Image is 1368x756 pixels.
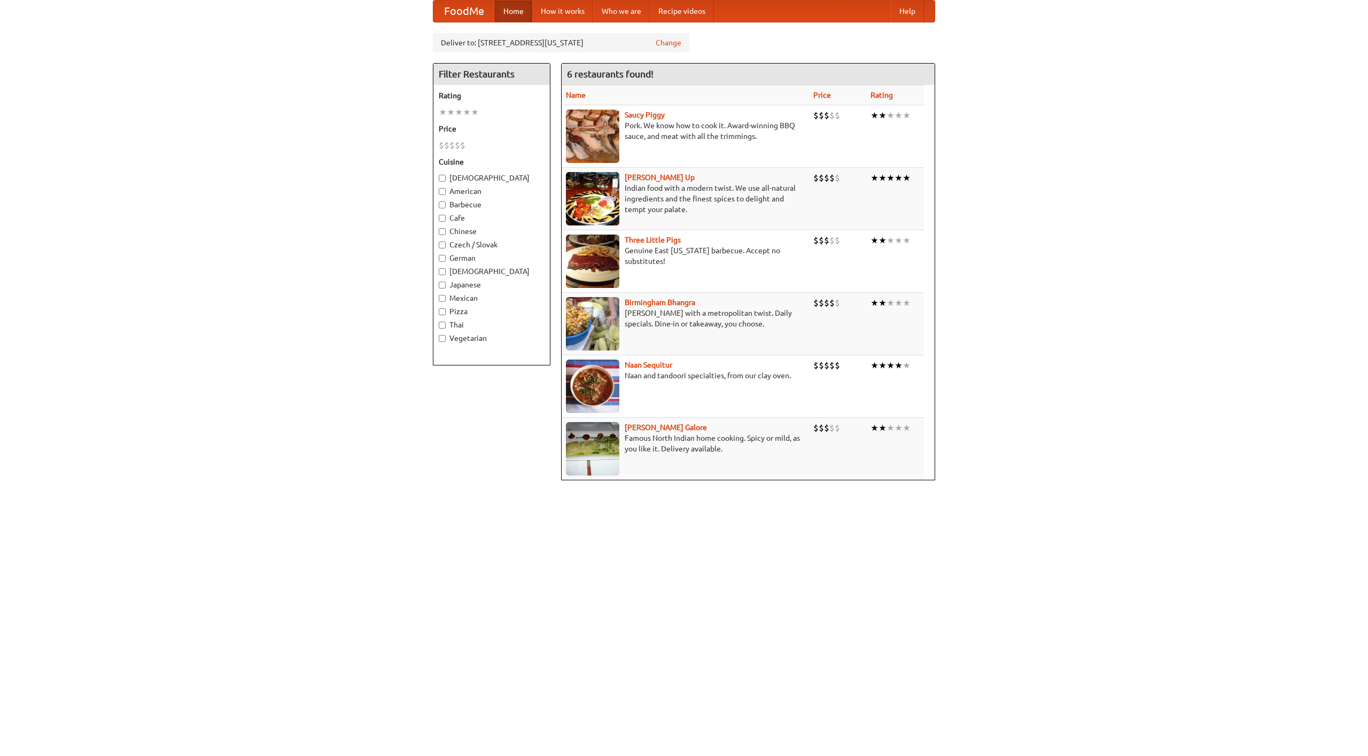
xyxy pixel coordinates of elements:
[449,139,455,151] li: $
[455,106,463,118] li: ★
[439,295,446,302] input: Mexican
[439,186,545,197] label: American
[895,422,903,434] li: ★
[887,110,895,121] li: ★
[439,188,446,195] input: American
[439,268,446,275] input: [DEMOGRAPHIC_DATA]
[447,106,455,118] li: ★
[879,297,887,309] li: ★
[887,235,895,246] li: ★
[879,360,887,371] li: ★
[829,360,835,371] li: $
[566,360,619,413] img: naansequitur.jpg
[895,297,903,309] li: ★
[439,239,545,250] label: Czech / Slovak
[439,306,545,317] label: Pizza
[566,370,805,381] p: Naan and tandoori specialties, from our clay oven.
[439,293,545,303] label: Mexican
[829,172,835,184] li: $
[625,111,665,119] a: Saucy Piggy
[463,106,471,118] li: ★
[439,241,446,248] input: Czech / Slovak
[835,360,840,371] li: $
[819,172,824,184] li: $
[835,297,840,309] li: $
[887,297,895,309] li: ★
[879,422,887,434] li: ★
[439,173,545,183] label: [DEMOGRAPHIC_DATA]
[433,64,550,85] h4: Filter Restaurants
[824,422,829,434] li: $
[567,69,654,79] ng-pluralize: 6 restaurants found!
[887,360,895,371] li: ★
[625,361,672,369] a: Naan Sequitur
[824,110,829,121] li: $
[903,235,911,246] li: ★
[824,172,829,184] li: $
[439,308,446,315] input: Pizza
[879,172,887,184] li: ★
[895,172,903,184] li: ★
[819,360,824,371] li: $
[625,236,681,244] a: Three Little Pigs
[887,172,895,184] li: ★
[566,110,619,163] img: saucy.jpg
[870,91,893,99] a: Rating
[895,360,903,371] li: ★
[455,139,460,151] li: $
[835,172,840,184] li: $
[439,253,545,263] label: German
[891,1,924,22] a: Help
[824,235,829,246] li: $
[870,172,879,184] li: ★
[433,1,495,22] a: FoodMe
[819,422,824,434] li: $
[625,298,695,307] a: Birmingham Bhangra
[566,433,805,454] p: Famous North Indian home cooking. Spicy or mild, as you like it. Delivery available.
[433,33,689,52] div: Deliver to: [STREET_ADDRESS][US_STATE]
[813,422,819,434] li: $
[566,183,805,215] p: Indian food with a modern twist. We use all-natural ingredients and the finest spices to delight ...
[819,110,824,121] li: $
[439,139,444,151] li: $
[566,308,805,329] p: [PERSON_NAME] with a metropolitan twist. Daily specials. Dine-in or takeaway, you choose.
[439,228,446,235] input: Chinese
[879,235,887,246] li: ★
[439,282,446,289] input: Japanese
[829,235,835,246] li: $
[895,235,903,246] li: ★
[829,297,835,309] li: $
[625,423,707,432] a: [PERSON_NAME] Galore
[439,175,446,182] input: [DEMOGRAPHIC_DATA]
[813,235,819,246] li: $
[495,1,532,22] a: Home
[439,213,545,223] label: Cafe
[439,255,446,262] input: German
[444,139,449,151] li: $
[439,279,545,290] label: Japanese
[460,139,465,151] li: $
[903,297,911,309] li: ★
[903,110,911,121] li: ★
[625,173,695,182] b: [PERSON_NAME] Up
[566,172,619,225] img: curryup.jpg
[903,172,911,184] li: ★
[870,360,879,371] li: ★
[439,215,446,222] input: Cafe
[566,297,619,350] img: bhangra.jpg
[439,319,545,330] label: Thai
[471,106,479,118] li: ★
[439,199,545,210] label: Barbecue
[566,235,619,288] img: littlepigs.jpg
[903,360,911,371] li: ★
[439,226,545,237] label: Chinese
[903,422,911,434] li: ★
[813,360,819,371] li: $
[895,110,903,121] li: ★
[870,110,879,121] li: ★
